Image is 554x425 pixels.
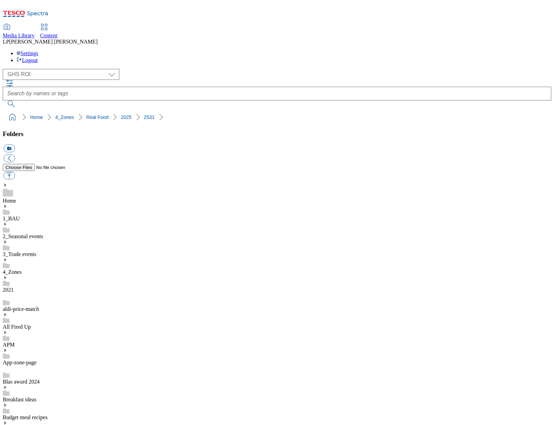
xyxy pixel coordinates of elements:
span: LP [3,39,9,45]
a: aldi-price-match [3,306,39,312]
a: 2025 [121,114,131,120]
a: Home [30,114,43,120]
nav: breadcrumb [3,111,551,124]
a: 3_Trade events [3,251,36,257]
a: Home [3,198,16,204]
a: 1_BAU [3,216,20,221]
a: 2531 [144,114,155,120]
a: Media Library [3,24,35,39]
a: Breakfast ideas [3,397,36,402]
a: Real Food [86,114,109,120]
a: App-zone-page [3,360,37,365]
a: 2_Seasonal events [3,233,43,239]
span: Media Library [3,33,35,38]
input: Search by names or tags [3,87,551,100]
a: APM [3,342,15,348]
a: home [7,112,18,123]
a: 4_Zones [3,269,22,275]
a: Budget meal recipes [3,414,48,420]
a: Blas award 2024 [3,379,40,385]
a: Settings [16,50,38,56]
a: 4_Zones [55,114,74,120]
span: [PERSON_NAME] [PERSON_NAME] [9,39,98,45]
span: Content [40,33,58,38]
a: 2021 [3,287,14,293]
a: Content [40,24,58,39]
a: All Fired Up [3,324,31,330]
h3: Folders [3,130,551,138]
a: Logout [16,57,38,63]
